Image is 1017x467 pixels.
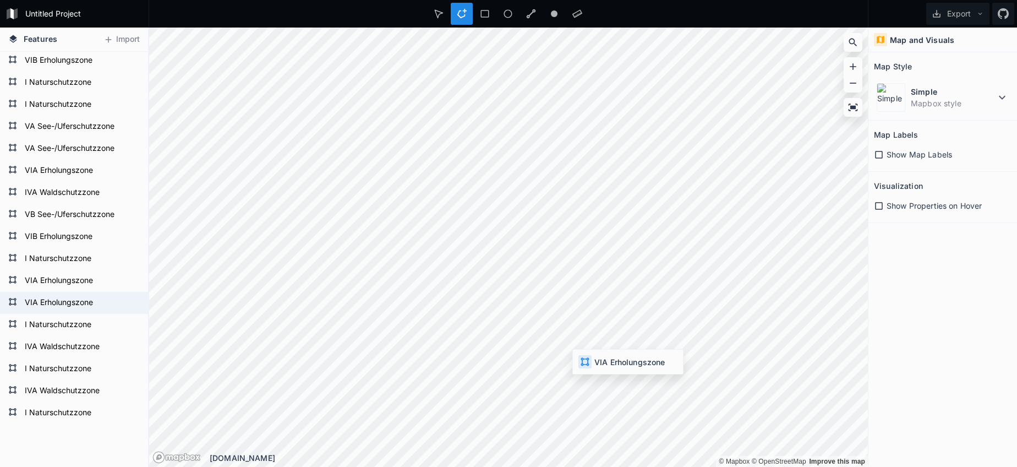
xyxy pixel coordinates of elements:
[911,86,996,97] dt: Simple
[926,3,989,25] button: Export
[152,451,201,464] a: Mapbox logo
[911,97,996,109] dd: Mapbox style
[752,458,806,465] a: OpenStreetMap
[877,83,905,112] img: Simple
[98,31,145,48] button: Import
[874,126,918,143] h2: Map Labels
[890,34,954,46] h4: Map and Visuals
[24,33,57,45] span: Features
[719,458,750,465] a: Mapbox
[887,149,952,160] span: Show Map Labels
[210,452,868,464] div: [DOMAIN_NAME]
[809,458,865,465] a: Map feedback
[874,58,912,75] h2: Map Style
[887,200,982,211] span: Show Properties on Hover
[874,177,923,194] h2: Visualization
